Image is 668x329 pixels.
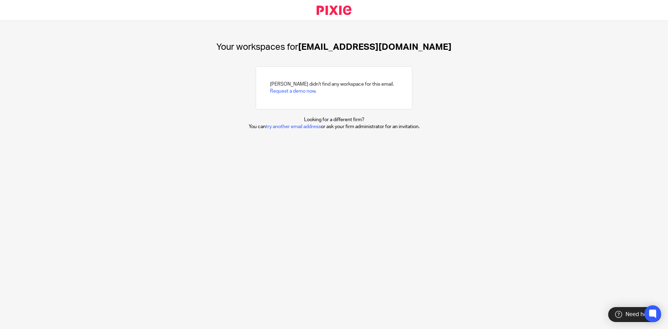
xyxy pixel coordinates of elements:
h2: [PERSON_NAME] didn't find any workspace for this email. . [270,81,394,95]
p: Looking for a different firm? You can or ask your firm administrator for an invitation. [249,116,420,131]
h1: [EMAIL_ADDRESS][DOMAIN_NAME] [216,42,452,53]
div: Need help? [608,307,661,322]
a: Request a demo now [270,89,315,94]
a: try another email address [266,124,321,129]
span: Your workspaces for [216,42,298,52]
